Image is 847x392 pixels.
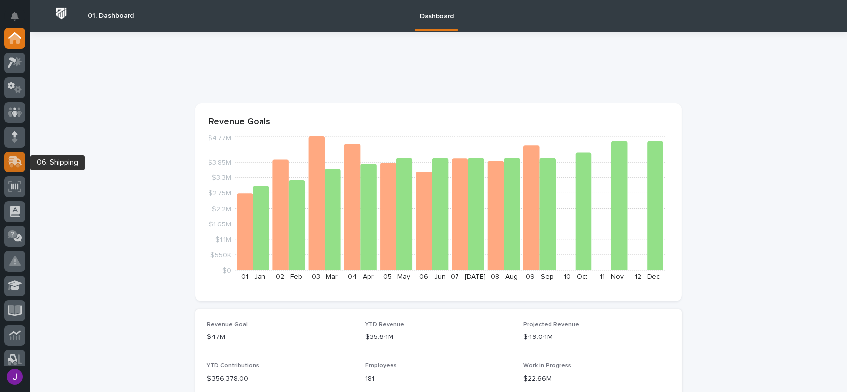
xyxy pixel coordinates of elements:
text: 12 - Dec [635,273,660,280]
span: Work in Progress [523,363,571,369]
button: users-avatar [4,366,25,387]
span: Projected Revenue [523,322,579,328]
text: 08 - Aug [490,273,517,280]
p: $47M [207,332,354,342]
text: 03 - Mar [312,273,338,280]
tspan: $0 [222,267,231,274]
p: 181 [365,374,512,384]
p: $22.66M [523,374,670,384]
tspan: $3.3M [212,174,231,181]
div: Notifications [12,12,25,28]
tspan: $3.85M [208,159,231,166]
p: $35.64M [365,332,512,342]
span: Revenue Goal [207,322,248,328]
text: 09 - Sep [526,273,554,280]
tspan: $1.65M [209,221,231,227]
text: 07 - [DATE] [451,273,486,280]
tspan: $2.2M [212,205,231,212]
img: Workspace Logo [52,4,70,23]
span: Employees [365,363,397,369]
button: Notifications [4,6,25,27]
p: $ 356,378.00 [207,374,354,384]
tspan: $550K [210,251,231,258]
span: YTD Contributions [207,363,260,369]
tspan: $2.75M [208,190,231,197]
text: 04 - Apr [347,273,373,280]
p: $49.04M [523,332,670,342]
span: YTD Revenue [365,322,404,328]
text: 10 - Oct [564,273,587,280]
tspan: $1.1M [215,236,231,243]
p: Revenue Goals [209,117,668,128]
text: 11 - Nov [599,273,623,280]
text: 02 - Feb [276,273,302,280]
text: 01 - Jan [241,273,265,280]
text: 05 - May [383,273,410,280]
h2: 01. Dashboard [88,12,134,20]
text: 06 - Jun [419,273,445,280]
tspan: $4.77M [208,135,231,142]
